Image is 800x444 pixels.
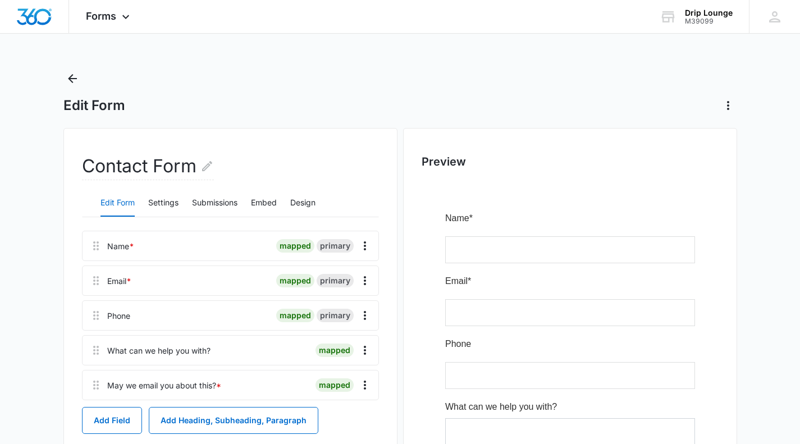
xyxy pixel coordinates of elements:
[356,341,374,359] button: Overflow Menu
[317,309,354,322] div: primary
[107,345,211,356] div: What can we help you with?
[54,351,82,361] span: Submit
[276,274,314,287] div: mapped
[422,153,719,170] h2: Preview
[356,306,374,324] button: Overflow Menu
[356,376,374,394] button: Overflow Menu
[6,344,131,369] button: Submit
[6,133,31,143] span: Phone
[317,239,354,253] div: primary
[107,240,134,252] div: Name
[276,309,314,322] div: mapped
[276,239,314,253] div: mapped
[316,344,354,357] div: mapped
[107,310,130,322] div: Phone
[685,17,733,25] div: account id
[149,407,318,434] button: Add Heading, Subheading, Paragraph
[192,190,237,217] button: Submissions
[251,190,277,217] button: Embed
[6,7,30,17] span: Name
[200,153,214,180] button: Edit Form Name
[148,190,179,217] button: Settings
[86,10,116,22] span: Forms
[6,313,255,335] small: You agree to receive future emails and understand you may opt-out at any time
[685,8,733,17] div: account name
[719,97,737,115] button: Actions
[290,190,316,217] button: Design
[356,272,374,290] button: Overflow Menu
[107,379,221,391] div: May we email you about this?
[6,273,124,283] span: May we email you about this?
[63,97,125,114] h1: Edit Form
[317,274,354,287] div: primary
[356,237,374,255] button: Overflow Menu
[316,378,354,392] div: mapped
[6,196,117,205] span: What can we help you with?
[82,407,142,434] button: Add Field
[107,275,131,287] div: Email
[63,70,81,88] button: Back
[82,153,214,180] h2: Contact Form
[6,70,28,80] span: Email
[100,190,135,217] button: Edit Form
